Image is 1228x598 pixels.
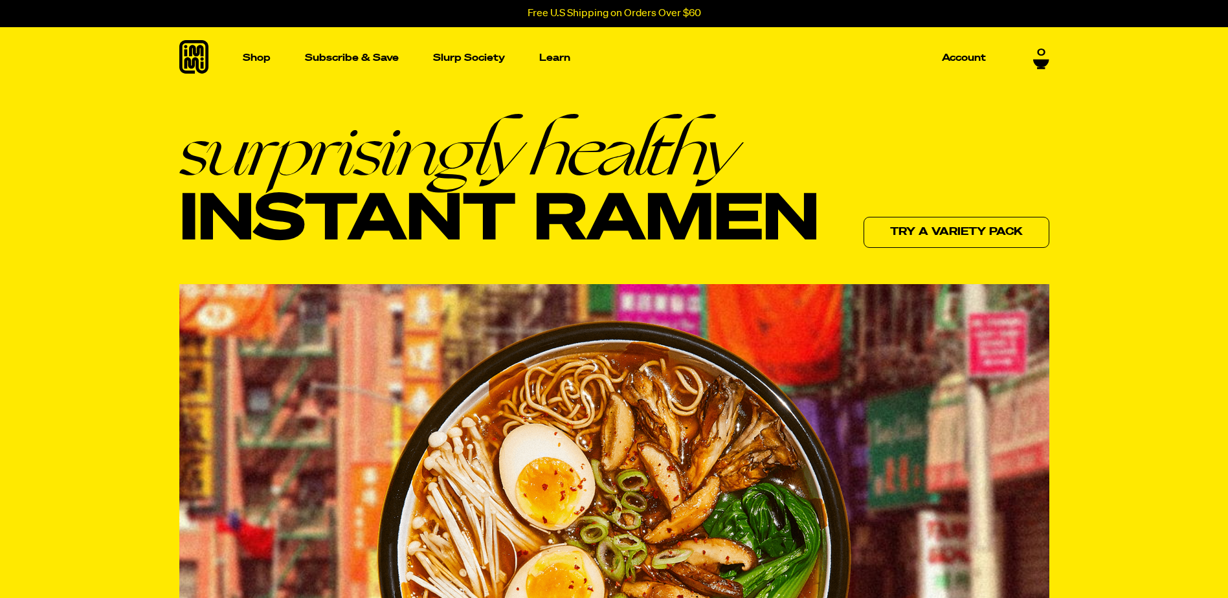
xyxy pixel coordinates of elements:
[942,53,986,63] p: Account
[433,53,505,63] p: Slurp Society
[1037,47,1045,59] span: 0
[539,53,570,63] p: Learn
[534,27,575,89] a: Learn
[300,48,404,68] a: Subscribe & Save
[937,48,991,68] a: Account
[179,115,819,186] em: surprisingly healthy
[238,27,276,89] a: Shop
[1033,47,1049,69] a: 0
[428,48,510,68] a: Slurp Society
[243,53,271,63] p: Shop
[238,27,991,89] nav: Main navigation
[864,217,1049,248] a: Try a variety pack
[179,115,819,257] h1: Instant Ramen
[528,8,701,19] p: Free U.S Shipping on Orders Over $60
[305,53,399,63] p: Subscribe & Save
